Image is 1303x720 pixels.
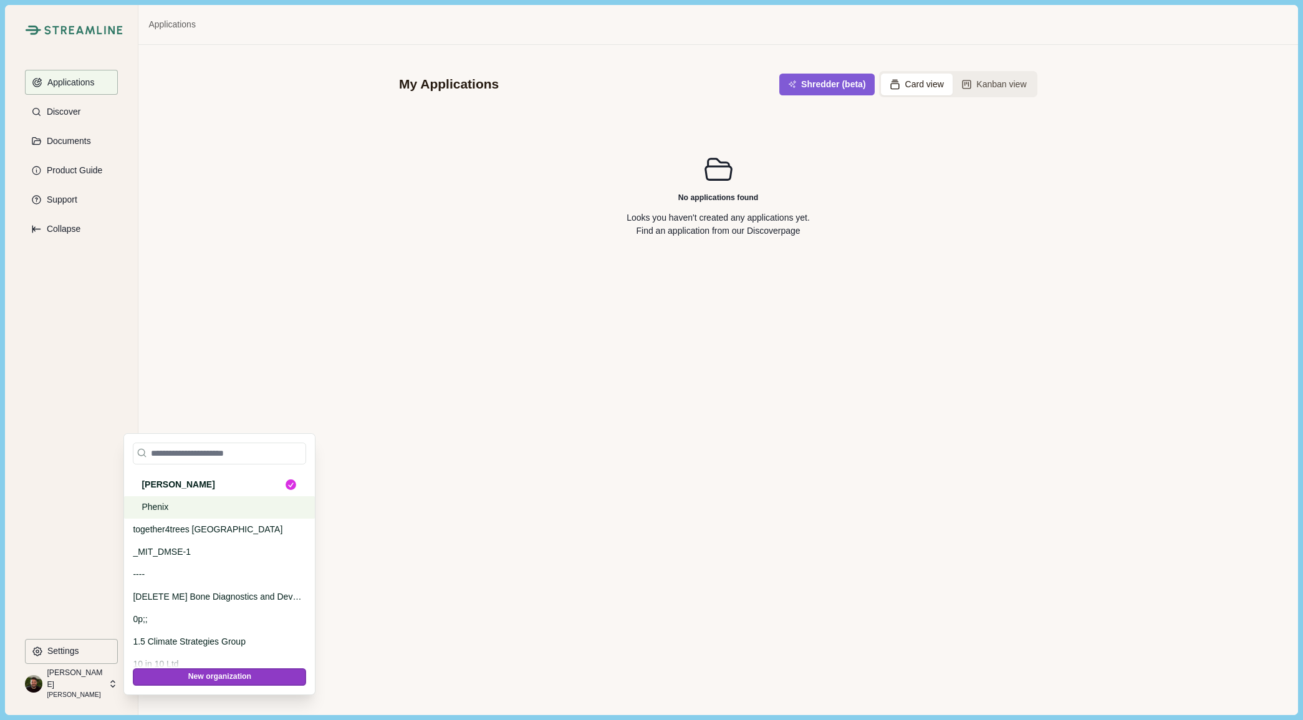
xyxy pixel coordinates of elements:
[42,136,91,146] p: Documents
[779,74,874,95] button: Shredder (beta)
[25,70,118,95] button: Applications
[42,224,80,234] p: Collapse
[44,26,123,35] img: Streamline Climate Logo
[133,568,302,581] p: ----
[399,75,499,93] div: My Applications
[25,25,41,35] img: Streamline Climate Logo
[25,216,118,241] button: Expand
[747,226,781,236] a: Discover
[881,74,953,95] button: Card view
[953,74,1036,95] button: Kanban view
[43,646,79,656] p: Settings
[133,590,302,603] p: [DELETE ME] Bone Diagnostics and Devices
[148,18,196,31] a: Applications
[25,99,118,124] button: Discover
[142,501,293,514] p: Phenix
[133,523,302,536] p: together4trees [GEOGRAPHIC_DATA]
[678,193,759,203] h2: No applications found
[133,545,302,559] p: _MIT_DMSE-1
[42,165,103,176] p: Product Guide
[25,187,118,212] button: Support
[133,613,302,626] p: 0p;;
[47,667,104,690] p: [PERSON_NAME]
[627,211,810,238] p: Looks you haven't created any applications yet. Find an application from our page
[25,639,118,668] a: Settings
[25,675,42,693] img: profile picture
[25,639,118,664] button: Settings
[25,128,118,153] button: Documents
[25,158,118,183] button: Product Guide
[133,635,302,648] p: 1.5 Climate Strategies Group
[42,194,77,205] p: Support
[133,668,306,686] button: New organization
[47,690,104,700] p: [PERSON_NAME]
[25,25,118,35] a: Streamline Climate LogoStreamline Climate Logo
[43,77,95,88] p: Applications
[142,478,276,491] p: [PERSON_NAME]
[42,107,80,117] p: Discover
